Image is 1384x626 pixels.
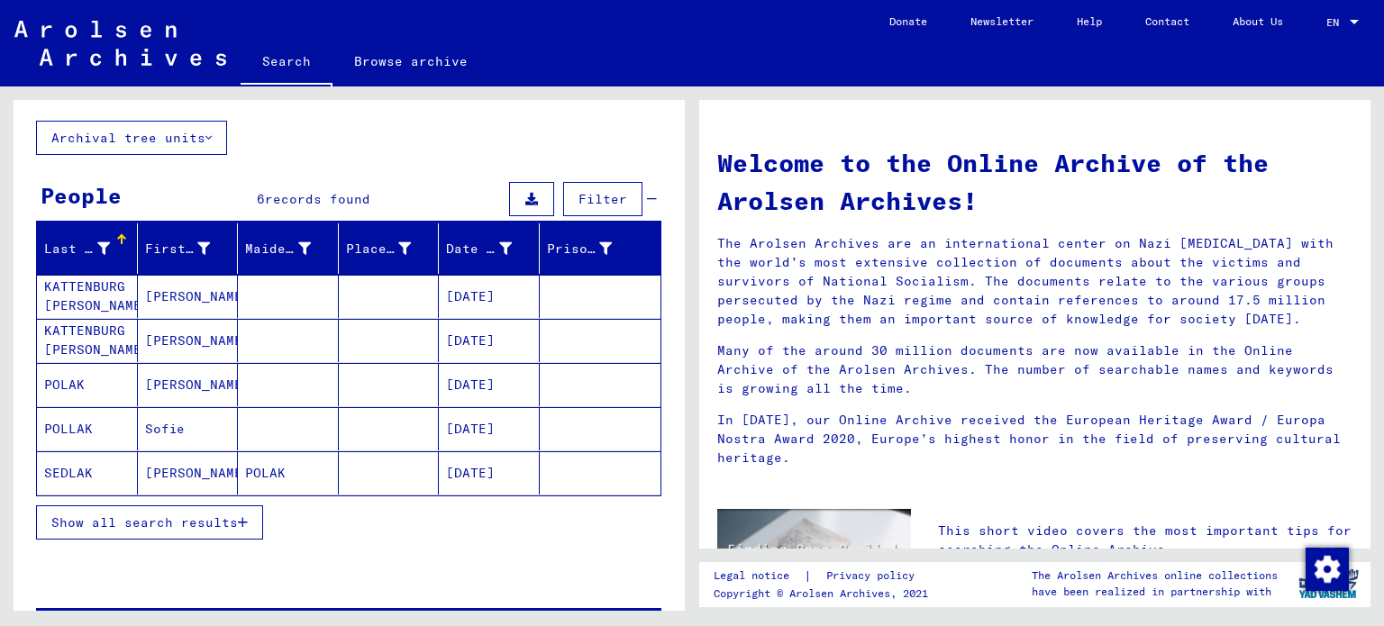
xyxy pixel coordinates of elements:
[138,363,239,406] mat-cell: [PERSON_NAME]
[439,319,540,362] mat-cell: [DATE]
[346,240,412,259] div: Place of Birth
[439,407,540,450] mat-cell: [DATE]
[37,223,138,274] mat-header-cell: Last Name
[439,275,540,318] mat-cell: [DATE]
[563,182,642,216] button: Filter
[37,275,138,318] mat-cell: KATTENBURG [PERSON_NAME]
[717,509,911,614] img: video.jpg
[717,341,1352,398] p: Many of the around 30 million documents are now available in the Online Archive of the Arolsen Ar...
[1032,567,1278,584] p: The Arolsen Archives online collections
[257,191,265,207] span: 6
[938,522,1352,559] p: This short video covers the most important tips for searching the Online Archive.
[446,240,512,259] div: Date of Birth
[547,234,640,263] div: Prisoner #
[37,407,138,450] mat-cell: POLLAK
[714,567,804,585] a: Legal notice
[1032,584,1278,600] p: have been realized in partnership with
[245,234,338,263] div: Maiden Name
[44,234,137,263] div: Last Name
[145,240,211,259] div: First Name
[37,363,138,406] mat-cell: POLAK
[241,40,332,86] a: Search
[446,234,539,263] div: Date of Birth
[717,144,1352,220] h1: Welcome to the Online Archive of the Arolsen Archives!
[547,240,613,259] div: Prisoner #
[14,21,226,66] img: Arolsen_neg.svg
[265,191,370,207] span: records found
[138,275,239,318] mat-cell: [PERSON_NAME]
[138,319,239,362] mat-cell: [PERSON_NAME]
[714,567,936,585] div: |
[346,234,439,263] div: Place of Birth
[36,121,227,155] button: Archival tree units
[717,411,1352,467] p: In [DATE], our Online Archive received the European Heritage Award / Europa Nostra Award 2020, Eu...
[1326,16,1346,29] span: EN
[439,363,540,406] mat-cell: [DATE]
[138,451,239,494] mat-cell: [PERSON_NAME]
[44,240,110,259] div: Last Name
[1306,548,1349,591] img: Change consent
[145,234,238,263] div: First Name
[138,223,239,274] mat-header-cell: First Name
[41,179,122,212] div: People
[245,240,311,259] div: Maiden Name
[138,407,239,450] mat-cell: Sofie
[540,223,661,274] mat-header-cell: Prisoner #
[439,451,540,494] mat-cell: [DATE]
[37,319,138,362] mat-cell: KATTENBURG [PERSON_NAME]
[1305,547,1348,590] div: Change consent
[51,514,238,531] span: Show all search results
[717,234,1352,329] p: The Arolsen Archives are an international center on Nazi [MEDICAL_DATA] with the world’s most ext...
[578,191,627,207] span: Filter
[238,451,339,494] mat-cell: POLAK
[332,40,489,83] a: Browse archive
[37,451,138,494] mat-cell: SEDLAK
[714,585,936,602] p: Copyright © Arolsen Archives, 2021
[238,223,339,274] mat-header-cell: Maiden Name
[1295,561,1362,606] img: yv_logo.png
[339,223,440,274] mat-header-cell: Place of Birth
[439,223,540,274] mat-header-cell: Date of Birth
[36,505,263,540] button: Show all search results
[812,567,936,585] a: Privacy policy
